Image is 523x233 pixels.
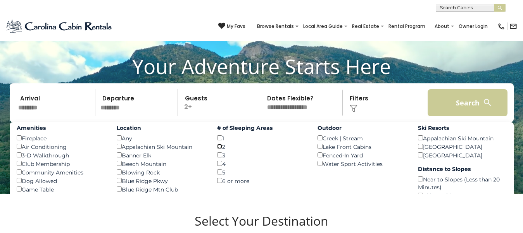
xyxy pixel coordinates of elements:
[117,151,205,159] div: Banner Elk
[117,185,205,193] div: Blue Ridge Mtn Club
[497,22,505,30] img: phone-regular-black.png
[418,134,507,142] div: Appalachian Ski Mountain
[318,159,406,168] div: Water Sport Activities
[117,134,205,142] div: Any
[227,23,245,30] span: My Favs
[17,142,105,151] div: Air Conditioning
[483,98,492,107] img: search-regular-white.png
[428,89,508,116] button: Search
[6,19,113,34] img: Blue-2.png
[117,193,205,202] div: [PERSON_NAME]
[418,175,507,191] div: Near to Slopes (Less than 20 Minutes)
[348,21,383,32] a: Real Estate
[418,124,507,132] label: Ski Resorts
[117,124,205,132] label: Location
[350,105,357,112] img: filter--v1.png
[218,22,245,30] a: My Favs
[217,159,306,168] div: 4
[431,21,453,32] a: About
[318,124,406,132] label: Outdoor
[6,54,517,78] h1: Your Adventure Starts Here
[17,124,105,132] label: Amenities
[117,168,205,176] div: Blowing Rock
[385,21,429,32] a: Rental Program
[17,159,105,168] div: Club Membership
[318,151,406,159] div: Fenced-In Yard
[217,124,306,132] label: # of Sleeping Areas
[17,134,105,142] div: Fireplace
[180,89,260,116] p: 2+
[318,134,406,142] div: Creek | Stream
[117,176,205,185] div: Blue Ridge Pkwy
[17,168,105,176] div: Community Amenities
[418,142,507,151] div: [GEOGRAPHIC_DATA]
[217,176,306,185] div: 6 or more
[318,142,406,151] div: Lake Front Cabins
[17,151,105,159] div: 3-D Walkthrough
[217,134,306,142] div: 1
[418,191,507,200] div: Ski In - Ski Out
[253,21,298,32] a: Browse Rentals
[117,142,205,151] div: Appalachian Ski Mountain
[299,21,347,32] a: Local Area Guide
[418,151,507,159] div: [GEOGRAPHIC_DATA]
[455,21,492,32] a: Owner Login
[17,176,105,185] div: Dog Allowed
[117,159,205,168] div: Beech Mountain
[17,193,105,202] div: Home Theatre
[17,185,105,193] div: Game Table
[217,168,306,176] div: 5
[217,142,306,151] div: 2
[509,22,517,30] img: mail-regular-black.png
[418,165,507,173] label: Distance to Slopes
[217,151,306,159] div: 3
